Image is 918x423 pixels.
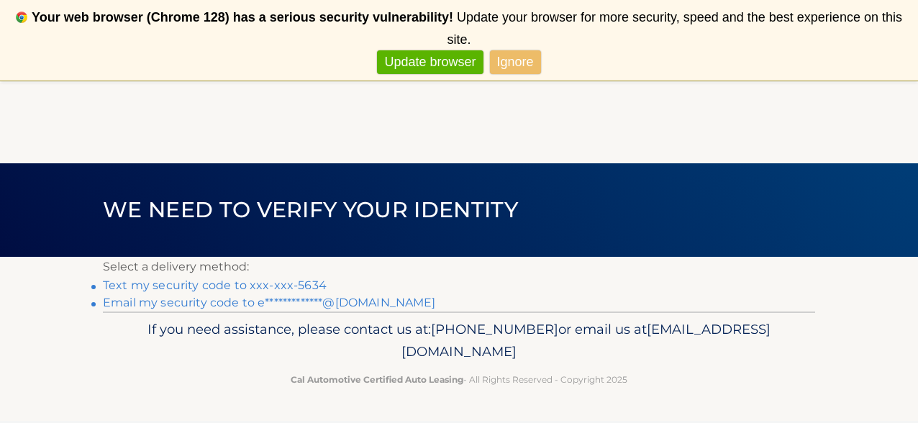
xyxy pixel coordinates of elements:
[431,321,558,337] span: [PHONE_NUMBER]
[112,318,806,364] p: If you need assistance, please contact us at: or email us at
[103,257,815,277] p: Select a delivery method:
[377,50,483,74] a: Update browser
[112,372,806,387] p: - All Rights Reserved - Copyright 2025
[103,278,327,292] a: Text my security code to xxx-xxx-5634
[103,196,518,223] span: We need to verify your identity
[291,374,463,385] strong: Cal Automotive Certified Auto Leasing
[32,10,453,24] b: Your web browser (Chrome 128) has a serious security vulnerability!
[490,50,541,74] a: Ignore
[447,10,901,47] span: Update your browser for more security, speed and the best experience on this site.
